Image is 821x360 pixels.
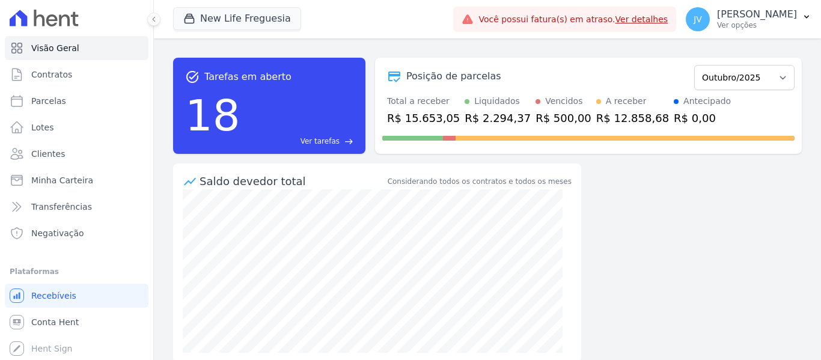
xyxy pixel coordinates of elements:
[387,110,460,126] div: R$ 15.653,05
[204,70,291,84] span: Tarefas em aberto
[387,95,460,108] div: Total a receber
[31,95,66,107] span: Parcelas
[31,316,79,328] span: Conta Hent
[536,110,591,126] div: R$ 500,00
[344,137,353,146] span: east
[5,63,148,87] a: Contratos
[406,69,501,84] div: Posição de parcelas
[173,7,301,30] button: New Life Freguesia
[683,95,731,108] div: Antecipado
[10,264,144,279] div: Plataformas
[31,69,72,81] span: Contratos
[31,174,93,186] span: Minha Carteira
[301,136,340,147] span: Ver tarefas
[474,95,520,108] div: Liquidados
[5,142,148,166] a: Clientes
[31,148,65,160] span: Clientes
[31,290,76,302] span: Recebíveis
[545,95,582,108] div: Vencidos
[615,14,668,24] a: Ver detalhes
[717,8,797,20] p: [PERSON_NAME]
[5,36,148,60] a: Visão Geral
[31,121,54,133] span: Lotes
[245,136,353,147] a: Ver tarefas east
[694,15,702,23] span: JV
[5,89,148,113] a: Parcelas
[5,115,148,139] a: Lotes
[465,110,531,126] div: R$ 2.294,37
[5,284,148,308] a: Recebíveis
[185,84,240,147] div: 18
[674,110,731,126] div: R$ 0,00
[717,20,797,30] p: Ver opções
[5,168,148,192] a: Minha Carteira
[596,110,669,126] div: R$ 12.858,68
[388,176,572,187] div: Considerando todos os contratos e todos os meses
[5,221,148,245] a: Negativação
[185,70,200,84] span: task_alt
[5,195,148,219] a: Transferências
[31,227,84,239] span: Negativação
[478,13,668,26] span: Você possui fatura(s) em atraso.
[606,95,647,108] div: A receber
[200,173,385,189] div: Saldo devedor total
[5,310,148,334] a: Conta Hent
[31,42,79,54] span: Visão Geral
[31,201,92,213] span: Transferências
[676,2,821,36] button: JV [PERSON_NAME] Ver opções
